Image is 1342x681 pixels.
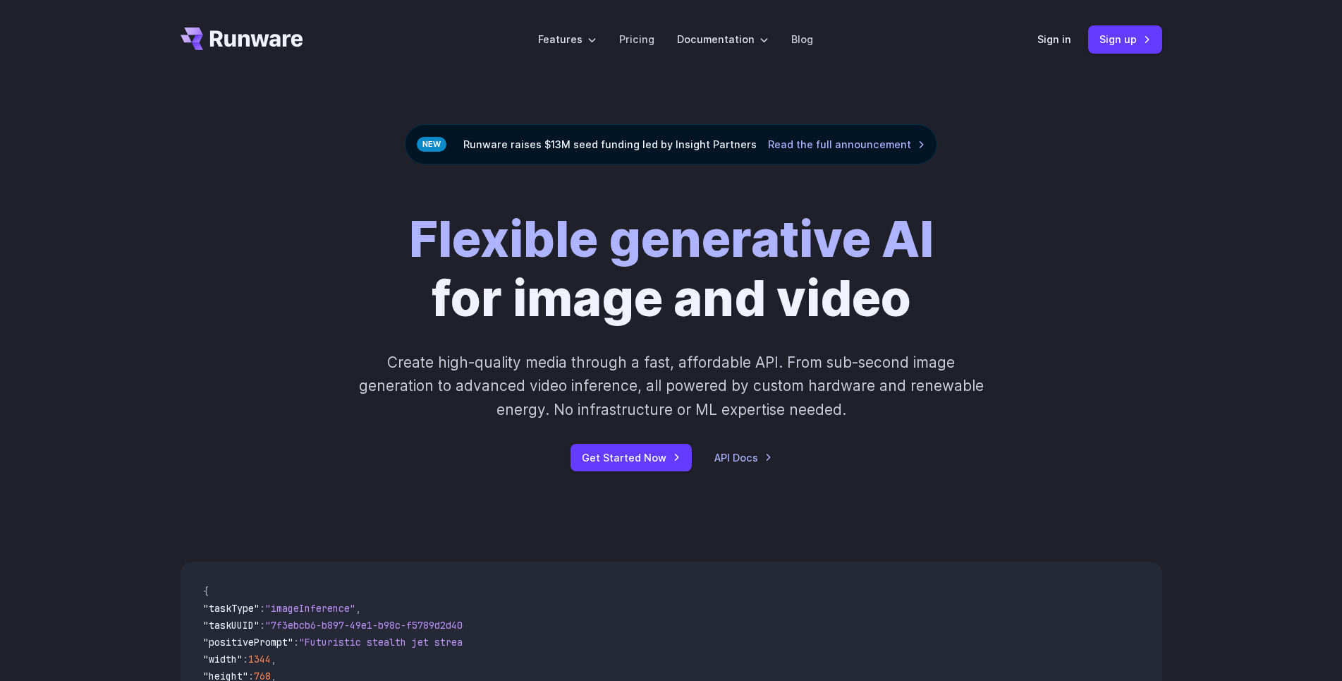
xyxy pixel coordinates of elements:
[203,619,260,632] span: "taskUUID"
[571,444,692,471] a: Get Started Now
[538,31,597,47] label: Features
[181,28,303,50] a: Go to /
[768,136,925,152] a: Read the full announcement
[355,602,361,615] span: ,
[299,636,812,649] span: "Futuristic stealth jet streaking through a neon-lit cityscape with glowing purple exhaust"
[243,653,248,665] span: :
[677,31,769,47] label: Documentation
[203,653,243,665] span: "width"
[1088,25,1162,53] a: Sign up
[714,450,772,466] a: API Docs
[260,602,265,615] span: :
[248,653,271,665] span: 1344
[265,602,355,615] span: "imageInference"
[203,636,293,649] span: "positivePrompt"
[409,209,934,269] strong: Flexible generative AI
[203,585,209,598] span: {
[1037,31,1071,47] a: Sign in
[203,602,260,615] span: "taskType"
[405,124,937,164] div: Runware raises $13M seed funding led by Insight Partners
[619,31,654,47] a: Pricing
[791,31,813,47] a: Blog
[271,653,276,665] span: ,
[265,619,480,632] span: "7f3ebcb6-b897-49e1-b98c-f5789d2d40d7"
[357,351,985,421] p: Create high-quality media through a fast, affordable API. From sub-second image generation to adv...
[409,210,934,328] h1: for image and video
[260,619,265,632] span: :
[293,636,299,649] span: :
